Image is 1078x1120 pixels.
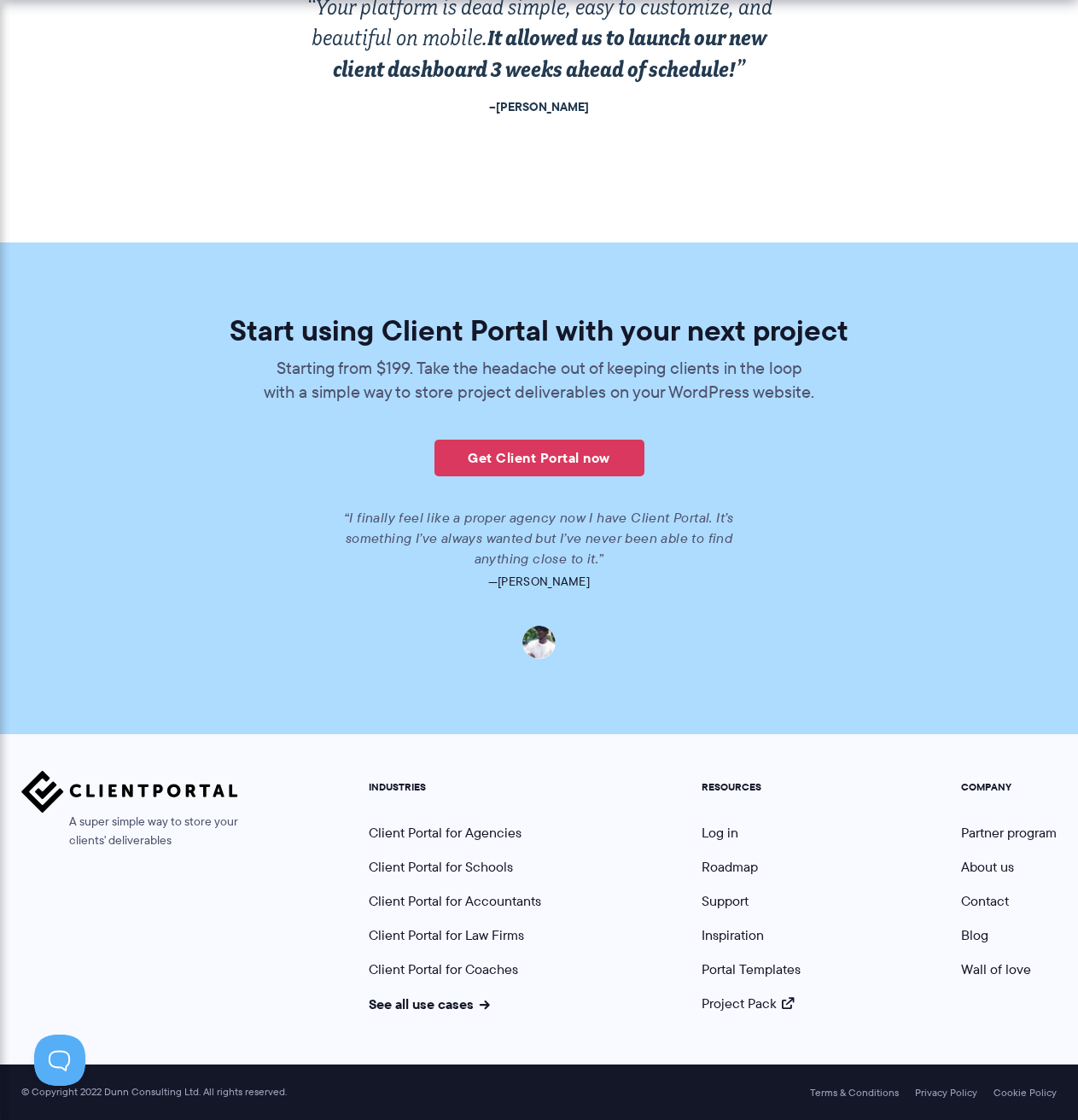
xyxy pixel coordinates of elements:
[702,960,801,979] a: Portal Templates
[369,994,490,1014] a: See all use cases
[369,823,522,843] a: Client Portal for Agencies
[322,508,757,569] p: “I finally feel like a proper agency now I have Client Portal. It’s something I’ve always wanted ...
[369,960,518,979] a: Client Portal for Coaches
[292,96,787,118] footer: –[PERSON_NAME]
[60,316,1018,345] h2: Start using Client Portal with your next project
[961,781,1057,793] h5: COMPANY
[60,569,1018,593] p: —[PERSON_NAME]
[702,891,749,911] a: Support
[961,857,1014,877] a: About us
[702,994,794,1013] a: Project Pack
[994,1087,1057,1099] a: Cookie Policy
[961,925,988,945] a: Blog
[915,1087,977,1099] a: Privacy Policy
[369,925,524,945] a: Client Portal for Law Firms
[961,960,1031,979] a: Wall of love
[702,781,801,793] h5: RESOURCES
[13,1086,295,1099] span: © Copyright 2022 Dunn Consulting Ltd. All rights reserved.
[369,781,541,793] h5: INDUSTRIES
[434,440,644,476] a: Get Client Portal now
[702,823,738,843] a: Log in
[961,891,1009,911] a: Contact
[702,857,758,877] a: Roadmap
[702,925,764,945] a: Inspiration
[333,24,766,81] strong: It allowed us to launch our new client dashboard 3 weeks ahead of schedule!”
[21,813,238,850] span: A super simple way to store your clients' deliverables
[34,1035,85,1086] iframe: Toggle Customer Support
[369,857,513,877] a: Client Portal for Schools
[961,823,1057,843] a: Partner program
[369,891,541,911] a: Client Portal for Accountants
[262,356,817,404] p: Starting from $199. Take the headache out of keeping clients in the loop with a simple way to sto...
[810,1087,899,1099] a: Terms & Conditions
